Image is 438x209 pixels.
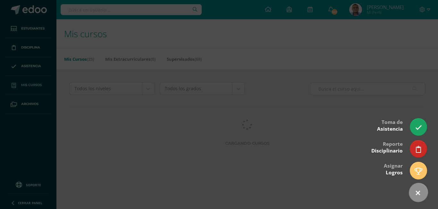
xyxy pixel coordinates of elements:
[386,169,403,176] span: Logros
[384,158,403,179] div: Asignar
[377,126,403,132] span: Asistencia
[371,147,403,154] span: Disciplinario
[377,115,403,135] div: Toma de
[371,136,403,157] div: Reporte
